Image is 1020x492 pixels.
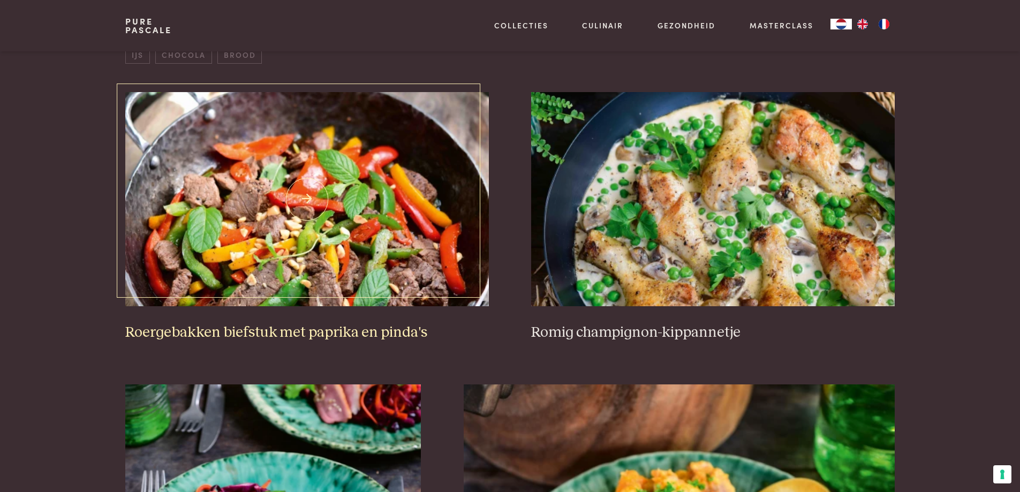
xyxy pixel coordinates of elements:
[531,92,894,306] img: Romig champignon-kippannetje
[658,20,715,31] a: Gezondheid
[873,19,895,29] a: FR
[750,20,813,31] a: Masterclass
[852,19,873,29] a: EN
[830,19,852,29] div: Language
[125,46,149,64] span: ijs
[125,323,488,342] h3: Roergebakken biefstuk met paprika en pinda's
[217,46,262,64] span: brood
[125,17,172,34] a: PurePascale
[830,19,895,29] aside: Language selected: Nederlands
[125,92,488,306] img: Roergebakken biefstuk met paprika en pinda's
[852,19,895,29] ul: Language list
[830,19,852,29] a: NL
[155,46,211,64] span: chocola
[531,92,894,342] a: Romig champignon-kippannetje Romig champignon-kippannetje
[531,323,894,342] h3: Romig champignon-kippannetje
[494,20,548,31] a: Collecties
[993,465,1011,483] button: Uw voorkeuren voor toestemming voor trackingtechnologieën
[582,20,623,31] a: Culinair
[125,92,488,342] a: Roergebakken biefstuk met paprika en pinda's Roergebakken biefstuk met paprika en pinda's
